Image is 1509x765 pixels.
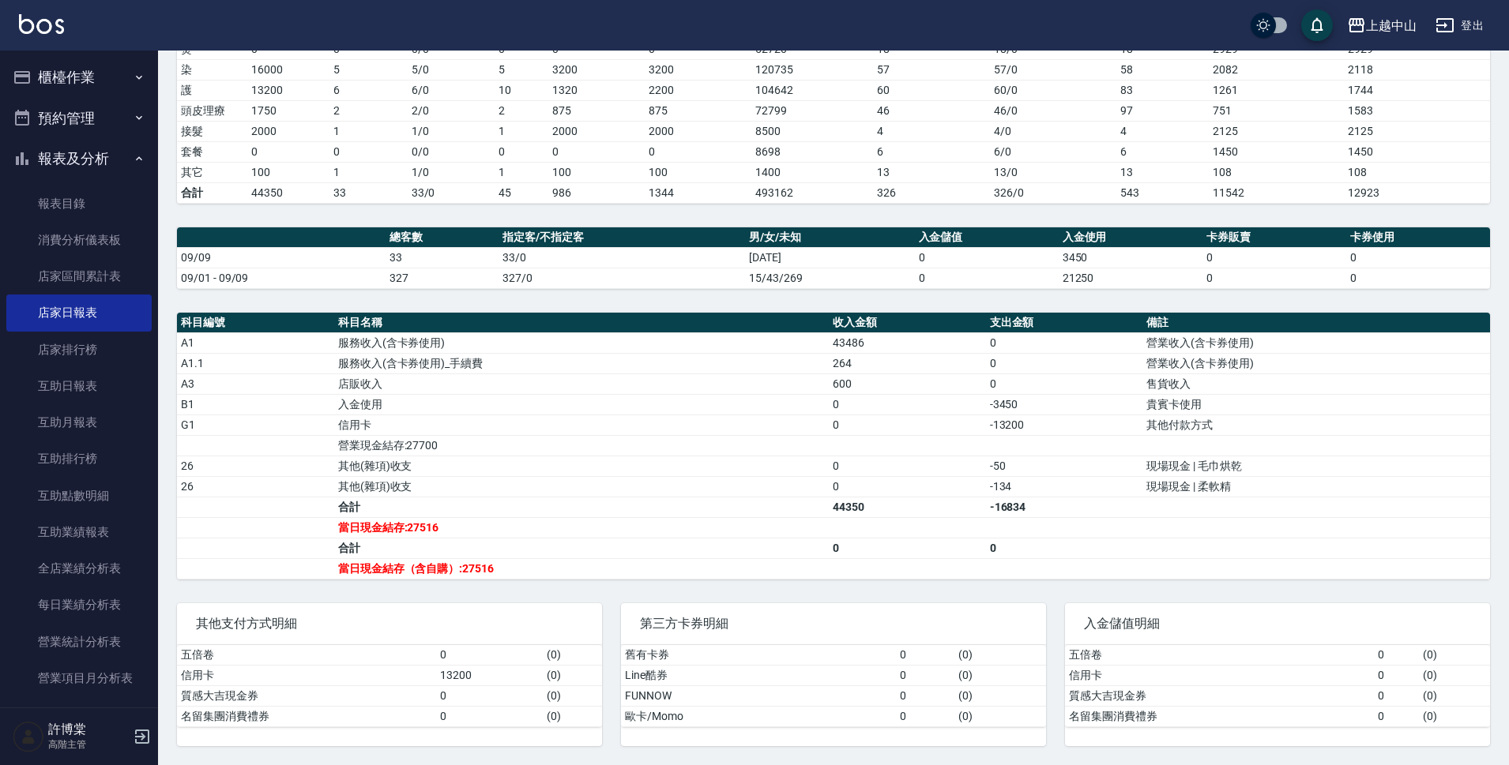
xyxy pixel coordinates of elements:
td: 12923 [1344,182,1490,203]
td: 0 [986,332,1143,353]
td: 2000 [548,121,645,141]
td: 327 [386,268,499,288]
td: ( 0 ) [954,685,1046,706]
td: 751 [1209,100,1345,121]
td: 13 [873,162,990,182]
td: 72799 [751,100,872,121]
td: 0 / 0 [408,141,495,162]
td: ( 0 ) [1419,665,1490,685]
td: 營業現金結存:27700 [334,435,829,456]
td: 1 / 0 [408,121,495,141]
td: 1400 [751,162,872,182]
td: 43486 [829,332,986,353]
td: 0 [986,353,1143,373]
td: 1 / 0 [408,162,495,182]
span: 第三方卡券明細 [640,616,1027,632]
td: 60 / 0 [990,80,1116,100]
td: 44350 [247,182,329,203]
td: 1261 [1209,80,1345,100]
td: 493162 [751,182,872,203]
td: [DATE] [745,247,915,268]
td: ( 0 ) [1419,685,1490,706]
td: 店販收入 [334,373,829,394]
td: 0 [436,685,542,706]
td: 1744 [1344,80,1490,100]
td: 1320 [548,80,645,100]
a: 報表目錄 [6,186,152,222]
td: 2125 [1209,121,1345,141]
td: 0 [329,141,408,162]
td: -50 [986,456,1143,476]
td: 6 [1116,141,1209,162]
td: ( 0 ) [954,645,1046,666]
td: 合計 [177,182,247,203]
td: 0 [829,476,986,497]
td: 0 [986,538,1143,558]
td: 頭皮理療 [177,100,247,121]
td: -134 [986,476,1143,497]
td: 13 [1116,162,1209,182]
td: 名留集團消費禮券 [177,706,436,726]
td: 264 [829,353,986,373]
td: 染 [177,59,247,80]
td: 五倍卷 [1065,645,1374,666]
td: ( 0 ) [543,645,602,666]
td: 83 [1116,80,1209,100]
th: 男/女/未知 [745,227,915,248]
td: 1344 [645,182,751,203]
td: 合計 [334,497,829,517]
td: 326 [873,182,990,203]
td: 0 [896,706,955,726]
td: 15/43/269 [745,268,915,288]
td: 09/09 [177,247,386,268]
button: save [1301,9,1333,41]
td: 6 / 0 [408,80,495,100]
td: 信用卡 [334,414,829,435]
td: 16000 [247,59,329,80]
td: 1750 [247,100,329,121]
a: 營業項目月分析表 [6,660,152,696]
th: 入金使用 [1059,227,1202,248]
th: 入金儲值 [915,227,1059,248]
td: 1450 [1209,141,1345,162]
th: 卡券販賣 [1202,227,1346,248]
button: 報表及分析 [6,138,152,179]
a: 互助點數明細 [6,478,152,514]
td: 合計 [334,538,829,558]
td: 0 [896,645,955,666]
td: 8500 [751,121,872,141]
td: 質感大吉現金券 [1065,685,1374,706]
td: 2000 [247,121,329,141]
span: 入金儲值明細 [1084,616,1471,632]
td: ( 0 ) [1419,645,1490,666]
button: 預約管理 [6,98,152,139]
h5: 許博棠 [48,722,129,737]
td: 33/0 [408,182,495,203]
td: ( 0 ) [954,665,1046,685]
a: 互助月報表 [6,404,152,441]
td: 套餐 [177,141,247,162]
td: 現場現金 | 柔軟精 [1142,476,1490,497]
td: 100 [548,162,645,182]
td: 33/0 [499,247,745,268]
td: 875 [548,100,645,121]
a: 店家排行榜 [6,332,152,368]
td: 2082 [1209,59,1345,80]
td: 舊有卡券 [621,645,896,666]
td: 0 [896,685,955,706]
td: 服務收入(含卡券使用)_手續費 [334,353,829,373]
td: 0 [896,665,955,685]
td: 6 / 0 [990,141,1116,162]
td: 44350 [829,497,986,517]
td: 護 [177,80,247,100]
td: 0 [247,141,329,162]
a: 互助業績報表 [6,514,152,550]
table: a dense table [177,227,1490,289]
td: FUNNOW [621,685,896,706]
td: 0 [1374,685,1420,706]
td: 質感大吉現金券 [177,685,436,706]
td: 當日現金結存（含自購）:27516 [334,558,829,579]
td: 0 [645,141,751,162]
button: 櫃檯作業 [6,57,152,98]
td: ( 0 ) [954,706,1046,726]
